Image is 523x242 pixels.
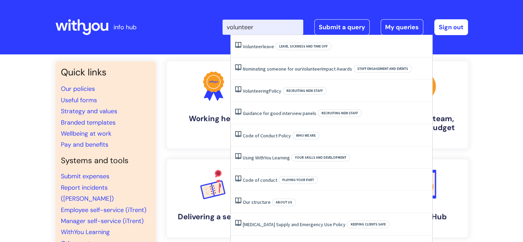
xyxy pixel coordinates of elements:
[279,176,318,184] span: Playing your part
[243,88,269,94] span: Volunteering
[243,133,291,139] a: Code of Conduct Policy
[434,19,468,35] a: Sign out
[167,61,260,148] a: Working here
[61,183,114,203] a: Report incidents ([PERSON_NAME])
[113,22,137,33] p: info hub
[243,199,271,205] a: Our structure
[283,87,327,95] span: Recruiting new staff
[61,118,116,127] a: Branded templates
[61,67,150,78] h3: Quick links
[302,66,322,72] span: Volunteer
[61,107,117,115] a: Strategy and values
[172,212,255,221] h4: Delivering a service
[61,140,108,149] a: Pay and benefits
[243,110,316,116] a: Guidance for good interview panels
[172,114,255,123] h4: Working here
[61,156,150,166] h4: Systems and tools
[61,172,109,180] a: Submit expenses
[222,20,303,35] input: Search
[381,19,423,35] a: My queries
[61,228,110,236] a: WithYou Learning
[353,65,412,73] span: Staff engagement and events
[275,43,331,50] span: Leave, sickness and time off
[243,43,274,50] a: Volunteerleave
[243,88,281,94] a: VolunteeringPolicy
[222,19,468,35] div: | -
[243,43,263,50] span: Volunteer
[61,85,95,93] a: Our policies
[318,109,362,117] span: Recruiting new staff
[61,206,146,214] a: Employee self-service (iTrent)
[347,221,390,228] span: Keeping clients safe
[243,66,352,72] a: Nominating someone for ourVolunteerImpact Awards
[291,154,350,161] span: Your skills and development
[272,199,296,206] span: About Us
[61,217,144,225] a: Manager self-service (iTrent)
[292,132,319,139] span: Who we are
[243,221,346,228] a: [MEDICAL_DATA] Supply and Emergency Use Policy
[243,177,277,183] a: Code of conduct
[61,129,111,138] a: Wellbeing at work
[243,155,290,161] a: Using WithYou Learning
[167,159,260,237] a: Delivering a service
[61,96,97,104] a: Useful forms
[314,19,370,35] a: Submit a query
